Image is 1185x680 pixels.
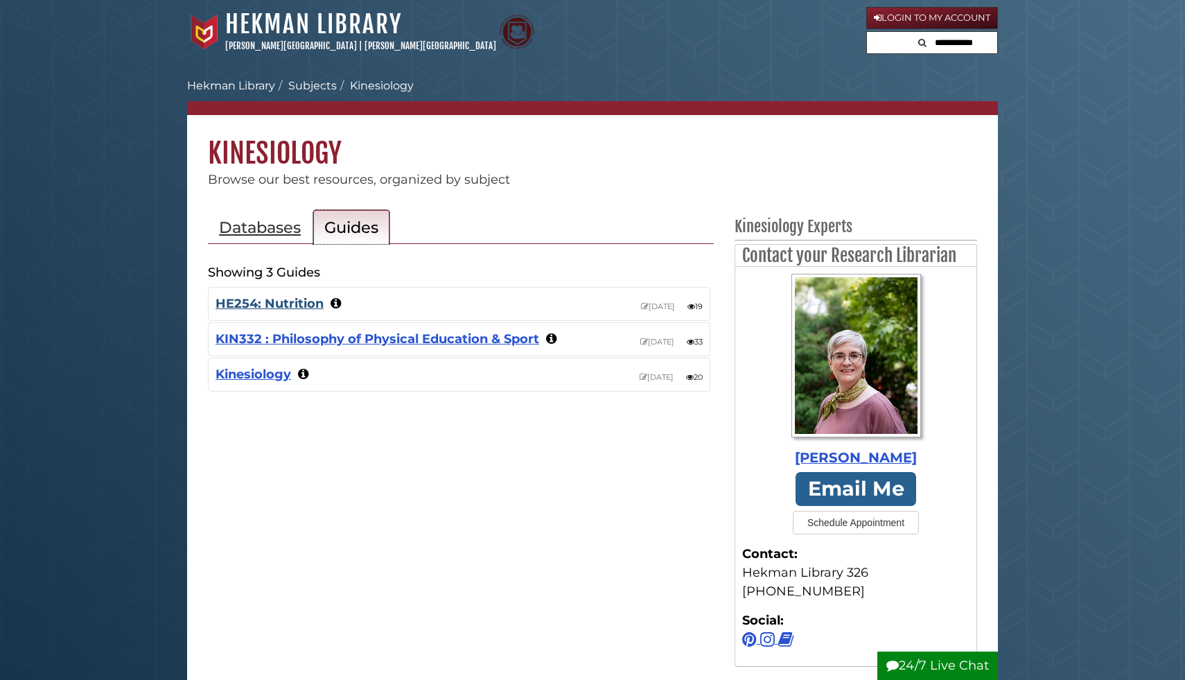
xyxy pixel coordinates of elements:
[686,372,703,382] span: Number of visits this year
[877,652,998,680] button: 24/7 Live Chat
[187,115,998,171] h1: Kinesiology
[187,15,222,49] img: Calvin University
[208,210,312,244] a: Databases
[313,210,389,244] a: Guides
[500,15,534,49] img: Calvin Theological Seminary
[641,302,675,311] span: Last update
[288,79,337,92] a: Subjects
[219,218,301,237] h2: Databases
[216,367,291,382] a: Kinesiology
[742,564,969,582] div: Hekman Library 326
[216,296,324,311] a: HE254: Nutrition
[208,265,320,280] h2: Showing 3 Guides
[640,337,674,347] span: Last update
[337,78,414,94] li: Kinesiology
[225,9,402,40] a: Hekman Library
[742,545,969,564] strong: Contact:
[791,274,921,437] img: Profile Photo
[187,78,998,115] nav: breadcrumb
[365,40,496,51] a: [PERSON_NAME][GEOGRAPHIC_DATA]
[324,218,378,237] h2: Guides
[359,40,362,51] span: |
[914,32,931,51] button: Search
[918,38,927,47] i: Search
[742,448,969,469] div: [PERSON_NAME]
[796,472,916,506] a: Email Me
[866,7,998,29] a: Login to My Account
[735,245,976,267] h2: Contact your Research Librarian
[187,79,275,92] a: Hekman Library
[225,40,357,51] a: [PERSON_NAME][GEOGRAPHIC_DATA]
[640,372,674,382] span: Last update
[687,337,703,347] span: Number of visits this year
[187,171,998,189] div: Browse our best resources, organized by subject
[742,611,969,630] strong: Social:
[735,216,977,241] h2: Kinesiology Experts
[216,331,539,347] a: KIN332 : Philosophy of Physical Education & Sport
[687,302,703,311] span: Number of visits this year
[742,582,969,601] div: [PHONE_NUMBER]
[742,274,969,469] a: Profile Photo [PERSON_NAME]
[793,511,919,534] button: Schedule Appointment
